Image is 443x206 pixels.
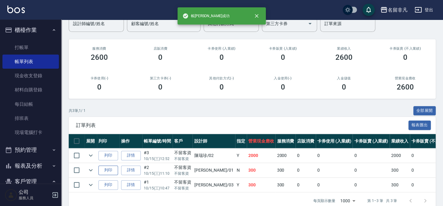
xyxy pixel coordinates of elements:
div: 名留非凡 [388,6,407,14]
button: expand row [86,151,95,160]
th: 營業現金應收 [247,134,276,148]
a: 每日結帳 [2,97,59,111]
h3: 服務消費 [76,47,123,51]
td: 0 [353,178,390,192]
td: 0 [353,148,390,163]
button: 報表匯出 [408,120,431,130]
td: 陳瑞珍 /02 [193,148,235,163]
td: 0 [296,148,316,163]
td: 300 [390,178,410,192]
button: 全部展開 [413,106,436,116]
td: 2000 [390,148,410,163]
a: 材料自購登錄 [2,83,59,97]
h3: 0 [342,83,346,91]
span: 帳[PERSON_NAME]成功 [182,13,230,19]
h2: 入金使用(-) [260,76,306,80]
td: 300 [390,163,410,177]
td: N [235,163,247,177]
button: 登出 [412,4,436,16]
p: 不留客資 [174,171,191,176]
div: 不留客資 [174,150,191,156]
h3: 0 [220,83,224,91]
h2: 卡券販賣 (不入業績) [382,47,429,51]
td: 2000 [247,148,276,163]
td: 0 [316,148,353,163]
h3: 0 [220,53,224,62]
th: 卡券使用 (入業績) [316,134,353,148]
h2: 業績收入 [321,47,367,51]
button: 列印 [98,151,118,160]
h2: 卡券使用(-) [76,76,123,80]
p: 不留客資 [174,185,191,191]
p: 10/15 (三) 11:10 [144,171,171,176]
a: 排班表 [2,111,59,125]
h2: 第三方卡券(-) [137,76,184,80]
h3: 2600 [396,83,414,91]
button: 報表及分析 [2,158,59,174]
p: 不留客資 [174,156,191,162]
th: 設計師 [193,134,235,148]
th: 客戶 [173,134,193,148]
p: 第 1–3 筆 共 3 筆 [367,198,397,204]
th: 操作 [120,134,142,148]
button: expand row [86,180,95,189]
h2: 卡券販賣 (入業績) [260,47,306,51]
td: 0 [296,163,316,177]
td: Y [235,148,247,163]
h3: 2600 [91,53,108,62]
h5: 公司 [19,189,50,195]
a: 打帳單 [2,40,59,55]
h3: 0 [158,83,162,91]
td: 300 [247,178,276,192]
h2: 營業現金應收 [382,76,429,80]
button: 客戶管理 [2,174,59,189]
a: 詳情 [121,166,141,175]
th: 店販消費 [296,134,316,148]
button: 列印 [98,180,118,190]
h3: 2600 [335,53,353,62]
td: 0 [316,163,353,177]
td: 300 [275,178,296,192]
button: Open [305,19,315,29]
td: Y [235,178,247,192]
a: 報表匯出 [408,122,431,128]
td: 0 [353,163,390,177]
td: #3 [142,148,173,163]
td: [PERSON_NAME] /01 [193,163,235,177]
td: 2000 [275,148,296,163]
a: 現金收支登錄 [2,69,59,83]
button: 名留非凡 [378,4,410,16]
button: 列印 [98,166,118,175]
a: 詳情 [121,151,141,160]
th: 展開 [85,134,97,148]
p: 服務人員 [19,195,50,201]
th: 服務消費 [275,134,296,148]
h3: 0 [97,83,101,91]
h2: 卡券使用 (入業績) [198,47,245,51]
a: 帳單列表 [2,55,59,69]
button: close [250,9,263,23]
td: 300 [275,163,296,177]
th: 業績收入 [390,134,410,148]
h3: 0 [281,53,285,62]
p: 每頁顯示數量 [313,198,335,204]
th: 指定 [235,134,247,148]
h3: 0 [403,53,407,62]
button: 預約管理 [2,142,59,158]
td: 0 [316,178,353,192]
h2: 入金儲值 [321,76,367,80]
td: #2 [142,163,173,177]
th: 帳單編號/時間 [142,134,173,148]
th: 列印 [97,134,120,148]
h2: 其他付款方式(-) [198,76,245,80]
p: 10/15 (三) 12:52 [144,156,171,162]
button: expand row [86,166,95,175]
p: 10/15 (三) 10:47 [144,185,171,191]
th: 卡券販賣 (入業績) [353,134,390,148]
button: 櫃檯作業 [2,22,59,38]
img: Person [5,189,17,201]
span: 訂單列表 [76,122,408,128]
td: #1 [142,178,173,192]
img: Logo [7,6,25,13]
button: save [362,4,375,16]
